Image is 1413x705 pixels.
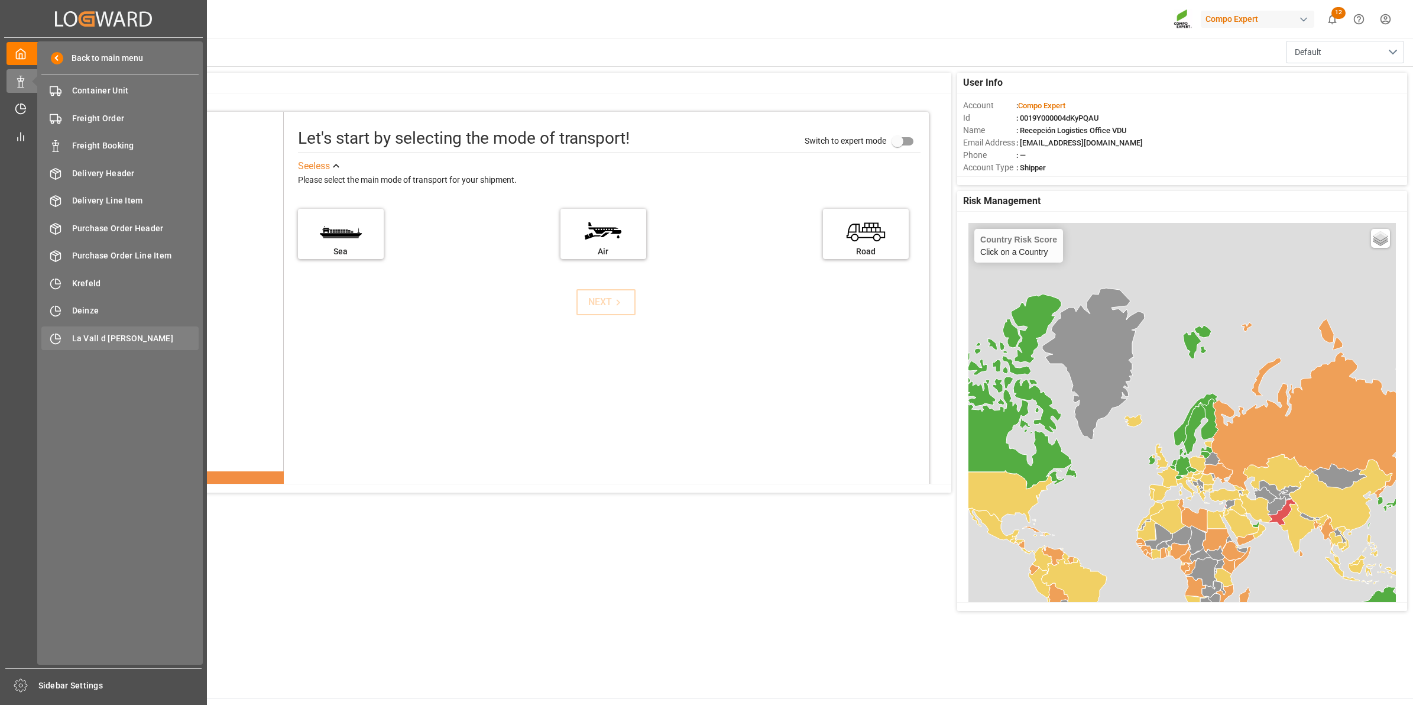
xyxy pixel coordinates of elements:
[298,159,330,173] div: See less
[72,277,199,290] span: Krefeld
[1016,126,1127,135] span: : Recepción Logistics Office VDU
[72,332,199,345] span: La Vall d [PERSON_NAME]
[41,161,199,185] a: Delivery Header
[72,250,199,262] span: Purchase Order Line Item
[298,126,630,151] div: Let's start by selecting the mode of transport!
[63,52,143,64] span: Back to main menu
[566,245,640,258] div: Air
[41,271,199,295] a: Krefeld
[963,137,1016,149] span: Email Address
[41,189,199,212] a: Delivery Line Item
[1016,101,1065,110] span: :
[963,124,1016,137] span: Name
[963,76,1003,90] span: User Info
[41,79,199,102] a: Container Unit
[41,326,199,350] a: La Vall d [PERSON_NAME]
[1016,138,1143,147] span: : [EMAIL_ADDRESS][DOMAIN_NAME]
[72,140,199,152] span: Freight Booking
[41,299,199,322] a: Deinze
[72,167,199,180] span: Delivery Header
[72,195,199,207] span: Delivery Line Item
[980,235,1057,257] div: Click on a Country
[38,680,202,692] span: Sidebar Settings
[41,106,199,130] a: Freight Order
[963,99,1016,112] span: Account
[1371,229,1390,248] a: Layers
[829,245,903,258] div: Road
[304,245,378,258] div: Sea
[963,149,1016,161] span: Phone
[41,134,199,157] a: Freight Booking
[1016,114,1099,122] span: : 0019Y000004dKyPQAU
[576,289,636,315] button: NEXT
[963,194,1041,208] span: Risk Management
[7,124,200,147] a: My Reports
[980,235,1057,244] h4: Country Risk Score
[1018,101,1065,110] span: Compo Expert
[963,161,1016,174] span: Account Type
[72,222,199,235] span: Purchase Order Header
[1286,41,1404,63] button: open menu
[7,97,200,120] a: Timeslot Management
[7,42,200,65] a: My Cockpit
[72,112,199,125] span: Freight Order
[805,136,886,145] span: Switch to expert mode
[72,305,199,317] span: Deinze
[41,216,199,240] a: Purchase Order Header
[72,85,199,97] span: Container Unit
[41,244,199,267] a: Purchase Order Line Item
[588,295,624,309] div: NEXT
[1016,151,1026,160] span: : —
[963,112,1016,124] span: Id
[1295,46,1321,59] span: Default
[1016,163,1046,172] span: : Shipper
[298,173,921,187] div: Please select the main mode of transport for your shipment.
